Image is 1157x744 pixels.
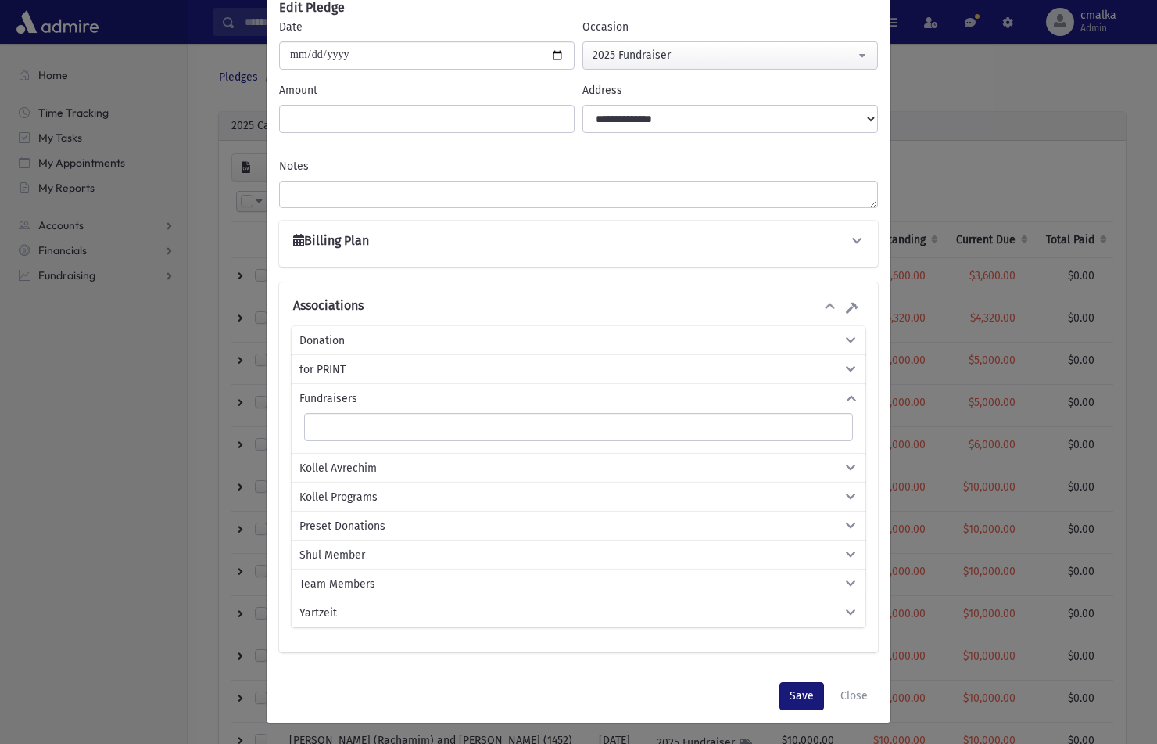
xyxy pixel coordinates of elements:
[299,547,365,563] span: Shul Member
[830,682,878,710] button: Close
[299,390,357,407] span: Fundraisers
[582,82,622,99] label: Address
[299,332,345,349] span: Donation
[298,361,859,378] button: for PRINT
[299,518,385,534] span: Preset Donations
[779,682,824,710] button: Save
[292,298,839,319] button: Associations
[298,605,859,621] button: Yartzeit
[299,605,337,621] span: Yartzeit
[298,576,859,592] button: Team Members
[298,460,859,476] button: Kollel Avrechim
[298,518,859,534] button: Preset Donations
[293,233,369,248] h6: Billing Plan
[293,298,364,313] h6: Associations
[299,460,377,476] span: Kollel Avrechim
[298,332,859,349] button: Donation
[582,41,878,70] button: 2025 Fundraiser
[582,19,629,35] label: Occasion
[298,547,859,563] button: Shul Member
[298,390,859,407] button: Fundraisers
[593,47,855,63] div: 2025 Fundraiser
[299,576,375,592] span: Team Members
[279,158,309,174] label: Notes
[279,82,317,99] label: Amount
[279,19,303,35] label: Date
[299,489,378,505] span: Kollel Programs
[299,361,346,378] span: for PRINT
[298,489,859,505] button: Kollel Programs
